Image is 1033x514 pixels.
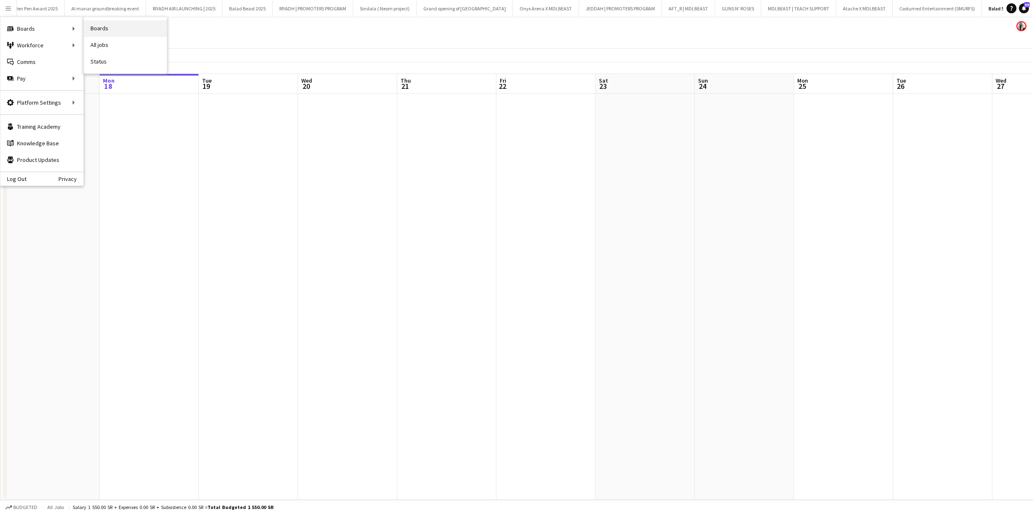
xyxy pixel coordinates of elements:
span: All jobs [46,504,66,510]
button: Grand opening of [GEOGRAPHIC_DATA] [417,0,513,17]
button: RIYADH AIR LAUNCHING | 2025 [146,0,222,17]
button: Sindala ( Neom project) [353,0,417,17]
span: Tue [896,77,906,84]
button: AFT_R | MDLBEAST [662,0,715,17]
button: JEDDAH | PROMOTERS PROGRAM [579,0,662,17]
a: Boards [84,20,167,37]
span: Wed [996,77,1006,84]
span: 25 [796,81,808,91]
span: Mon [103,77,115,84]
span: Fri [500,77,506,84]
a: All jobs [84,37,167,54]
span: 21 [399,81,411,91]
button: Onyx Arena X MDLBEAST [513,0,579,17]
span: Thu [401,77,411,84]
div: Pay [0,70,83,87]
button: Budgeted [4,503,39,512]
a: Status [84,54,167,70]
button: MDLBEAST | TEACH SUPPORT [761,0,836,17]
a: Knowledge Base [0,135,83,152]
a: Comms [0,54,83,70]
div: Workforce [0,37,83,54]
span: 20 [300,81,312,91]
span: Tue [202,77,212,84]
button: RIYADH | PROMOTERS PROGRAM [273,0,353,17]
a: Log Out [0,176,27,182]
a: Privacy [59,176,83,182]
a: Product Updates [0,152,83,168]
button: Golden Pen Award 2025 [1,0,65,17]
span: 59 [1024,2,1030,7]
span: Budgeted [13,504,37,510]
div: Salary 1 550.00 SR + Expenses 0.00 SR + Subsistence 0.00 SR = [73,504,274,510]
button: Atache X MDLBEAST [836,0,893,17]
span: 27 [994,81,1006,91]
span: 26 [895,81,906,91]
span: Mon [797,77,808,84]
span: Total Budgeted 1 550.00 SR [208,504,274,510]
button: GUNS N' ROSES [715,0,761,17]
div: Platform Settings [0,94,83,111]
button: Al manar groundbreaking event [65,0,146,17]
span: 24 [697,81,708,91]
app-user-avatar: Ali Shamsan [1016,21,1026,31]
div: Boards [0,20,83,37]
span: Wed [301,77,312,84]
span: 22 [498,81,506,91]
span: 18 [102,81,115,91]
button: Costumed Entertainment (SMURFS) [893,0,982,17]
button: Balad Beast 2025 [222,0,273,17]
span: 19 [201,81,212,91]
span: Sat [599,77,608,84]
a: Training Academy [0,118,83,135]
span: Sun [698,77,708,84]
button: Balad Social 2025 [982,0,1033,17]
span: 23 [598,81,608,91]
a: 59 [1019,3,1029,13]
